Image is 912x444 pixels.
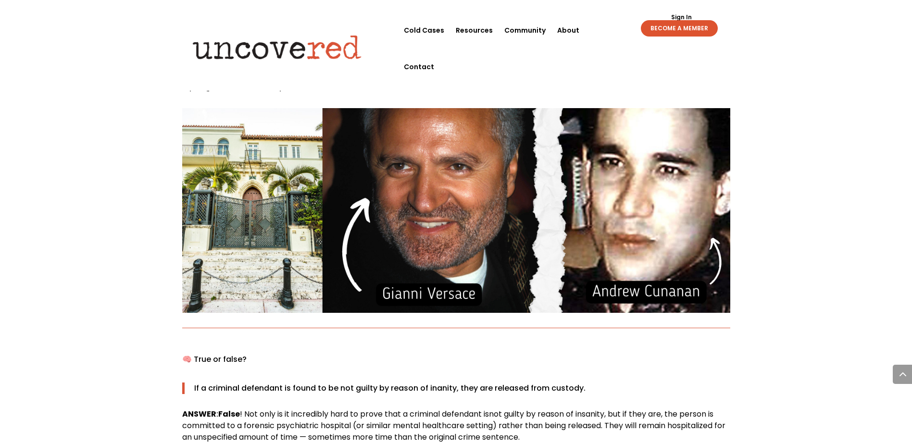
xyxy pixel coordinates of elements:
a: Resources [456,12,493,49]
p: : [182,408,730,443]
span: , but if they are, the person is committed to a forensic psychiatric hospital (or similar mental ... [182,408,725,443]
b: False [218,408,240,419]
span: not guilty by reason of insanity [489,408,604,419]
strong: ANSWER [182,408,216,419]
a: Sign In [666,14,697,20]
a: Contact [404,49,434,85]
a: Community [504,12,546,49]
a: About [557,12,579,49]
img: GianniVersaceTrivia [182,108,730,313]
p: 🧠 True or false? [182,354,730,373]
span: ! Not only is it incredibly hard to prove that a criminal defendant is [240,408,489,419]
a: Cold Cases [404,12,444,49]
p: If a criminal defendant is found to be not guilty by reason of inanity, they are released from cu... [194,382,730,394]
img: Uncovered logo [185,28,370,66]
a: BECOME A MEMBER [641,20,718,37]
